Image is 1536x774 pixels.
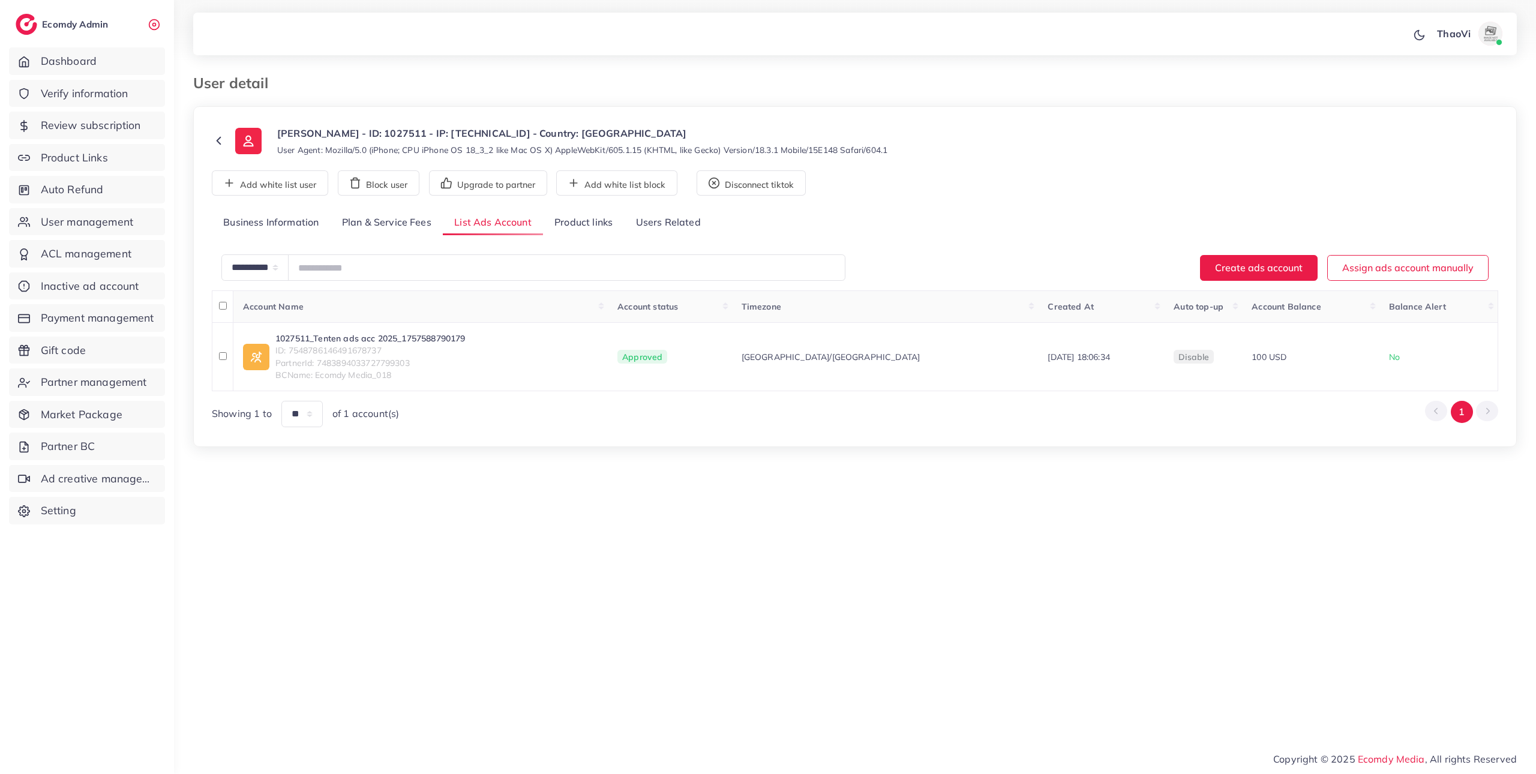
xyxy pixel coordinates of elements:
button: Add white list block [556,170,677,196]
a: Business Information [212,210,331,236]
a: Market Package [9,401,165,428]
span: Account Name [243,301,304,312]
button: Block user [338,170,419,196]
span: Review subscription [41,118,141,133]
span: Account Balance [1252,301,1321,312]
button: Upgrade to partner [429,170,547,196]
span: Dashboard [41,53,97,69]
span: , All rights Reserved [1425,752,1517,766]
a: Auto Refund [9,176,165,203]
a: Payment management [9,304,165,332]
a: 1027511_Tenten ads acc 2025_1757588790179 [275,332,466,344]
img: logo [16,14,37,35]
span: Auto Refund [41,182,104,197]
a: Inactive ad account [9,272,165,300]
a: Product Links [9,144,165,172]
span: Product Links [41,150,108,166]
a: ThaoViavatar [1430,22,1507,46]
span: Auto top-up [1174,301,1223,312]
span: of 1 account(s) [332,407,399,421]
button: Disconnect tiktok [697,170,806,196]
a: Ad creative management [9,465,165,493]
span: Market Package [41,407,122,422]
span: ID: 7548786146491678737 [275,344,466,356]
span: Balance Alert [1389,301,1446,312]
a: Partner management [9,368,165,396]
small: User Agent: Mozilla/5.0 (iPhone; CPU iPhone OS 18_3_2 like Mac OS X) AppleWebKit/605.1.15 (KHTML,... [277,144,887,156]
button: Add white list user [212,170,328,196]
h3: User detail [193,74,278,92]
button: Go to page 1 [1451,401,1473,423]
span: Timezone [742,301,781,312]
a: Setting [9,497,165,524]
span: [GEOGRAPHIC_DATA]/[GEOGRAPHIC_DATA] [742,351,920,363]
button: Create ads account [1200,255,1318,281]
span: Gift code [41,343,86,358]
span: User management [41,214,133,230]
p: [PERSON_NAME] - ID: 1027511 - IP: [TECHNICAL_ID] - Country: [GEOGRAPHIC_DATA] [277,126,887,140]
a: Partner BC [9,433,165,460]
span: [DATE] 18:06:34 [1048,352,1109,362]
img: ic-user-info.36bf1079.svg [235,128,262,154]
span: ACL management [41,246,131,262]
span: Partner BC [41,439,95,454]
a: logoEcomdy Admin [16,14,111,35]
span: Approved [617,350,667,364]
span: PartnerId: 7483894033727799303 [275,357,466,369]
ul: Pagination [1425,401,1498,423]
img: ic-ad-info.7fc67b75.svg [243,344,269,370]
a: Ecomdy Media [1358,753,1425,765]
span: BCName: Ecomdy Media_018 [275,369,466,381]
h2: Ecomdy Admin [42,19,111,30]
a: Verify information [9,80,165,107]
span: Created At [1048,301,1094,312]
span: Showing 1 to [212,407,272,421]
span: Account status [617,301,678,312]
p: ThaoVi [1437,26,1471,41]
span: Inactive ad account [41,278,139,294]
a: Users Related [624,210,712,236]
a: List Ads Account [443,210,543,236]
a: Review subscription [9,112,165,139]
a: Product links [543,210,624,236]
span: Verify information [41,86,128,101]
span: 100 USD [1252,352,1286,362]
a: User management [9,208,165,236]
span: No [1389,352,1400,362]
span: disable [1178,352,1209,362]
a: Plan & Service Fees [331,210,443,236]
img: avatar [1478,22,1502,46]
a: Dashboard [9,47,165,75]
span: Setting [41,503,76,518]
span: Copyright © 2025 [1273,752,1517,766]
a: Gift code [9,337,165,364]
span: Partner management [41,374,147,390]
span: Payment management [41,310,154,326]
button: Assign ads account manually [1327,255,1489,281]
span: Ad creative management [41,471,156,487]
a: ACL management [9,240,165,268]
